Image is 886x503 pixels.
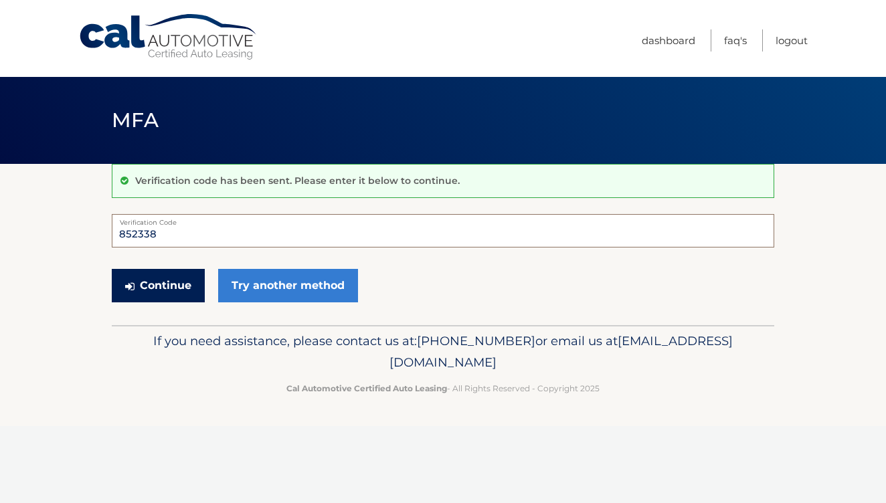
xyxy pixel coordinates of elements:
[286,383,447,393] strong: Cal Automotive Certified Auto Leasing
[218,269,358,302] a: Try another method
[112,214,774,247] input: Verification Code
[642,29,695,52] a: Dashboard
[776,29,808,52] a: Logout
[112,269,205,302] button: Continue
[112,214,774,225] label: Verification Code
[120,381,766,395] p: - All Rights Reserved - Copyright 2025
[417,333,535,348] span: [PHONE_NUMBER]
[112,108,159,132] span: MFA
[389,333,733,370] span: [EMAIL_ADDRESS][DOMAIN_NAME]
[120,330,766,373] p: If you need assistance, please contact us at: or email us at
[78,13,259,61] a: Cal Automotive
[135,175,460,187] p: Verification code has been sent. Please enter it below to continue.
[724,29,747,52] a: FAQ's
